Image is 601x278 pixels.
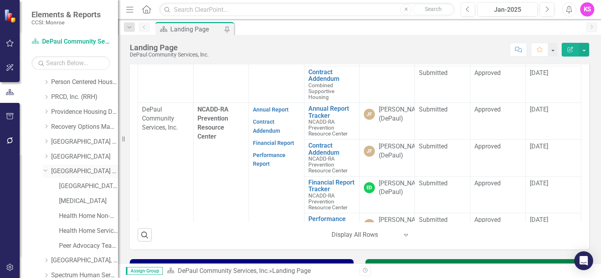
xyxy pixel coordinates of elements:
span: Submitted [419,216,448,223]
a: DePaul Community Services, lnc. [31,37,110,46]
a: Performance Report [253,152,286,167]
span: Combined Supportive Housing [308,82,334,100]
div: [PERSON_NAME] (DePaul) [379,179,426,197]
td: Double-Click to Edit [470,176,526,213]
td: Double-Click to Edit Right Click for Context Menu [304,139,359,176]
a: Contract Addendum [253,119,280,134]
span: [DATE] [530,69,548,77]
a: Recovery Options Made Easy [51,123,118,132]
div: ED [364,182,375,193]
a: Financial Report Tracker [308,179,356,193]
span: [DATE] [530,216,548,223]
td: Double-Click to Edit [359,66,415,103]
a: Contract Addendum [308,142,356,156]
input: Search ClearPoint... [159,3,455,16]
a: Contract Addendum [308,69,356,82]
td: Double-Click to Edit [470,103,526,140]
td: Double-Click to Edit [526,213,581,250]
span: Elements & Reports [31,10,101,19]
div: Landing Page [170,24,222,34]
a: Financial Report [253,140,294,146]
a: Health Home Non-Medicaid Care Management [59,212,118,221]
td: Double-Click to Edit [415,176,470,213]
a: Health Home Service Dollars [59,227,118,236]
td: Double-Click to Edit Right Click for Context Menu [304,213,359,250]
div: [PERSON_NAME] (DePaul) [379,142,426,160]
span: Approved [474,69,501,77]
span: [DATE] [530,179,548,187]
h3: Reports [372,263,585,269]
td: Double-Click to Edit [359,103,415,140]
a: DePaul Community Services, lnc. [178,267,269,274]
span: Assign Group [126,267,163,275]
td: Double-Click to Edit [249,29,304,102]
button: KS [580,2,594,16]
a: Annual Report [253,106,289,113]
a: Peer Advocacy Team for Habilitation [59,241,118,251]
td: Double-Click to Edit [526,139,581,176]
span: NCADD-RA Prevention Resource Center [308,192,348,210]
button: Jan-2025 [477,2,538,16]
div: [PERSON_NAME] (DePaul) [379,105,426,123]
td: Double-Click to Edit Right Click for Context Menu [304,176,359,213]
a: PRCD, Inc. (RRH) [51,93,118,102]
td: Double-Click to Edit [470,213,526,250]
td: Double-Click to Edit [138,29,194,102]
a: [GEOGRAPHIC_DATA] (RRH) (MCOMH Internal) [59,182,118,191]
a: Performance Report Tracker [308,216,356,229]
a: [MEDICAL_DATA] [59,197,118,206]
p: DePaul Community Services, Inc. [142,105,189,132]
span: NCADD-RA Prevention Resource Center [308,119,348,137]
div: DePaul Community Services, lnc. [130,52,209,58]
td: Double-Click to Edit [415,139,470,176]
td: Double-Click to Edit [415,103,470,140]
a: Annual Report Tracker [308,105,356,119]
div: JF [364,219,375,230]
div: Landing Page [272,267,311,274]
span: [DATE] [530,143,548,150]
h3: Agency Contacts [136,263,350,269]
a: [GEOGRAPHIC_DATA] [51,152,118,161]
span: Approved [474,179,501,187]
div: JF [364,109,375,120]
span: Approved [474,106,501,113]
td: Double-Click to Edit Right Click for Context Menu [304,103,359,140]
div: Jan-2025 [480,5,535,15]
td: Double-Click to Edit [526,176,581,213]
a: Providence Housing Development Corporation [51,108,118,117]
td: Double-Click to Edit [470,139,526,176]
span: [DATE] [530,106,548,113]
td: Double-Click to Edit [138,103,194,250]
div: [PERSON_NAME] (DePaul) [379,216,426,234]
a: [GEOGRAPHIC_DATA] (RRH) [51,137,118,146]
td: Double-Click to Edit [526,103,581,140]
span: Submitted [419,69,448,77]
div: JF [364,146,375,157]
input: Search Below... [31,56,110,70]
td: Double-Click to Edit [359,139,415,176]
td: Double-Click to Edit [359,176,415,213]
span: Submitted [419,179,448,187]
div: Landing Page [130,43,209,52]
span: NCADD-RA Prevention Resource Center [308,155,348,174]
td: Double-Click to Edit [415,213,470,250]
span: NCADD-RA Prevention Resource Center [197,106,229,140]
a: [GEOGRAPHIC_DATA], Inc. [51,256,118,265]
a: [GEOGRAPHIC_DATA] (RRH) [51,167,118,176]
img: ClearPoint Strategy [4,9,18,23]
td: Double-Click to Edit Right Click for Context Menu [304,66,359,103]
td: Double-Click to Edit [526,66,581,103]
td: Double-Click to Edit [415,66,470,103]
td: Double-Click to Edit [470,66,526,103]
button: Search [413,4,453,15]
a: Person Centered Housing Options, Inc. [51,78,118,87]
td: Double-Click to Edit [249,103,304,250]
span: Approved [474,216,501,223]
div: » [167,267,354,276]
small: CCSI: Monroe [31,19,101,26]
span: Approved [474,143,501,150]
td: Double-Click to Edit [359,213,415,250]
span: Search [425,6,442,12]
div: Open Intercom Messenger [574,251,593,270]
